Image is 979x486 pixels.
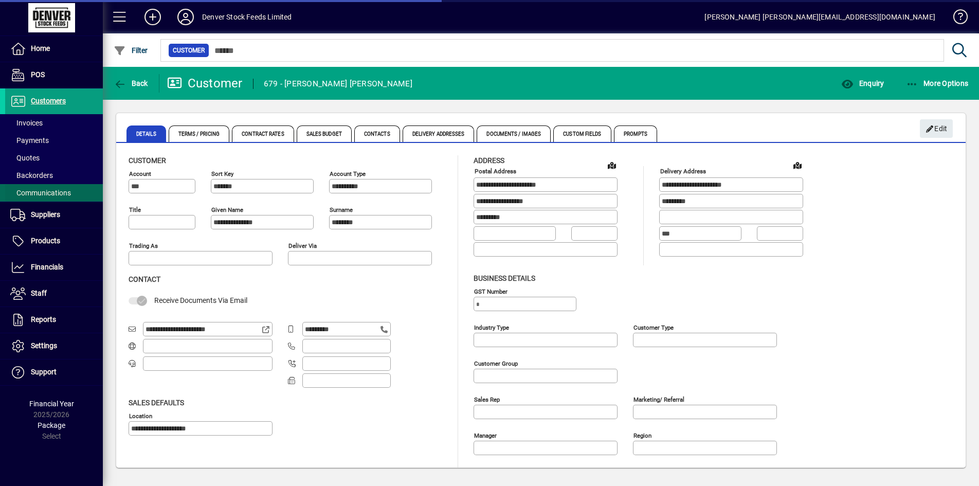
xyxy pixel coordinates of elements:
mat-label: Location [129,412,152,419]
a: Products [5,228,103,254]
mat-label: Customer type [633,323,674,331]
span: Filter [114,46,148,55]
span: Invoices [10,119,43,127]
button: More Options [903,74,971,93]
a: Settings [5,333,103,359]
div: 679 - [PERSON_NAME] [PERSON_NAME] [264,76,412,92]
span: Custom Fields [553,125,611,142]
mat-label: GST Number [474,287,507,295]
mat-label: Account [129,170,151,177]
span: Edit [926,120,948,137]
span: Support [31,368,57,376]
span: Enquiry [841,79,884,87]
span: POS [31,70,45,79]
a: Knowledge Base [946,2,966,35]
button: Enquiry [839,74,886,93]
a: Financials [5,255,103,280]
a: Payments [5,132,103,149]
span: Delivery Addresses [403,125,475,142]
mat-label: Sort key [211,170,233,177]
button: Edit [920,119,953,138]
a: Quotes [5,149,103,167]
mat-label: Given name [211,206,243,213]
div: Denver Stock Feeds Limited [202,9,292,25]
app-page-header-button: Back [103,74,159,93]
a: Reports [5,307,103,333]
mat-label: Trading as [129,242,158,249]
div: Customer [167,75,243,92]
span: Home [31,44,50,52]
span: Prompts [614,125,658,142]
span: More Options [906,79,969,87]
span: Contact [129,275,160,283]
a: Communications [5,184,103,202]
span: Details [126,125,166,142]
mat-label: Manager [474,431,497,439]
span: Suppliers [31,210,60,219]
span: Financials [31,263,63,271]
a: View on map [604,157,620,173]
a: Backorders [5,167,103,184]
span: Contacts [354,125,400,142]
mat-label: Deliver via [288,242,317,249]
span: Customers [31,97,66,105]
span: Documents / Images [477,125,551,142]
mat-label: Region [633,431,651,439]
span: Financial Year [29,400,74,408]
a: Home [5,36,103,62]
span: Business details [474,274,535,282]
mat-label: Sales rep [474,395,500,403]
div: [PERSON_NAME] [PERSON_NAME][EMAIL_ADDRESS][DOMAIN_NAME] [704,9,935,25]
span: Payments [10,136,49,145]
span: Back [114,79,148,87]
span: Contract Rates [232,125,294,142]
a: Suppliers [5,202,103,228]
mat-label: Marketing/ Referral [633,395,684,403]
a: View on map [789,157,806,173]
span: Products [31,237,60,245]
mat-label: Surname [330,206,353,213]
button: Filter [111,41,151,60]
span: Customer [129,156,166,165]
a: Staff [5,281,103,307]
a: Invoices [5,114,103,132]
span: Communications [10,189,71,197]
button: Back [111,74,151,93]
button: Add [136,8,169,26]
span: Customer [173,45,205,56]
a: Support [5,359,103,385]
mat-label: Industry type [474,323,509,331]
mat-label: Customer group [474,359,518,367]
span: Backorders [10,171,53,179]
span: Reports [31,315,56,323]
mat-label: Title [129,206,141,213]
a: POS [5,62,103,88]
button: Profile [169,8,202,26]
span: Address [474,156,504,165]
span: Sales Budget [297,125,352,142]
span: Quotes [10,154,40,162]
span: Sales defaults [129,399,184,407]
span: Terms / Pricing [169,125,230,142]
span: Staff [31,289,47,297]
span: Package [38,421,65,429]
span: Receive Documents Via Email [154,296,247,304]
mat-label: Account Type [330,170,366,177]
span: Settings [31,341,57,350]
